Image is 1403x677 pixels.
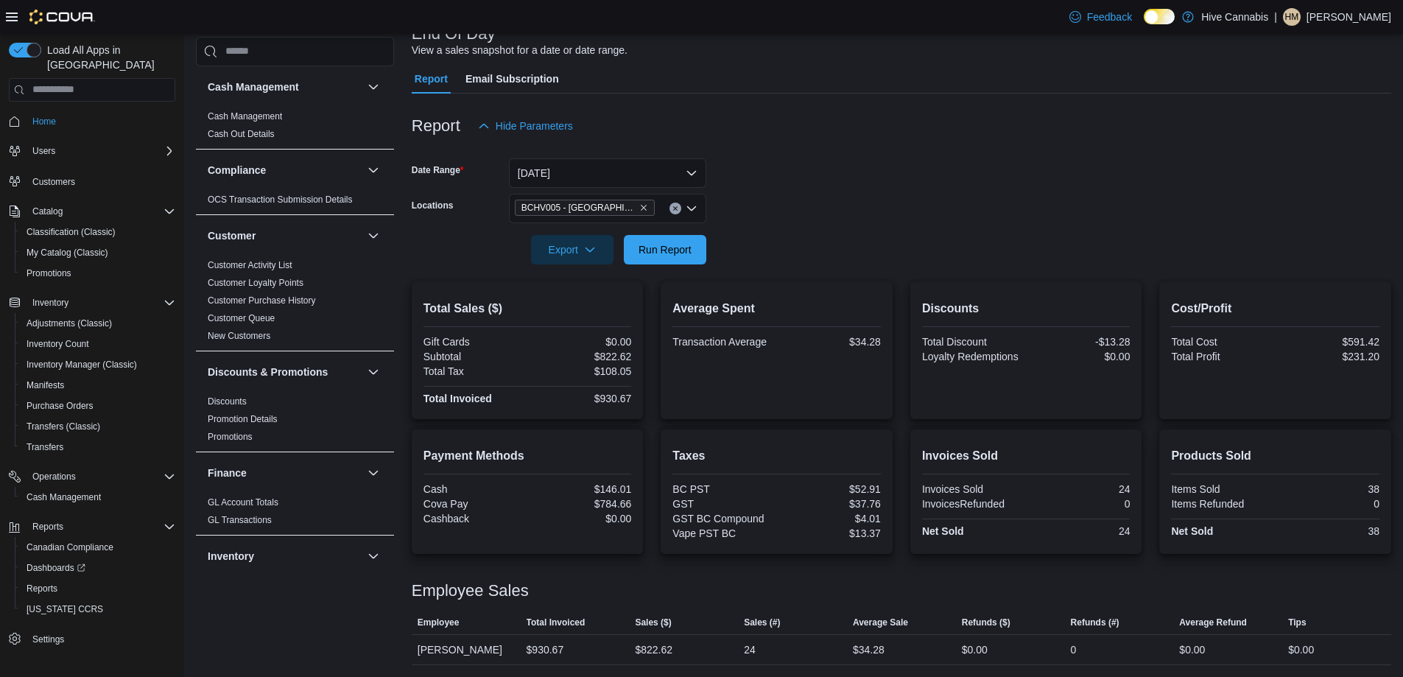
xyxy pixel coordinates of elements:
[962,617,1010,628] span: Refunds ($)
[780,498,881,510] div: $37.76
[15,437,181,457] button: Transfers
[21,335,95,353] a: Inventory Count
[365,547,382,565] button: Inventory
[1307,8,1391,26] p: [PERSON_NAME]
[21,376,70,394] a: Manifests
[15,375,181,396] button: Manifests
[515,200,655,216] span: BCHV005 - Fort St. John
[1087,10,1132,24] span: Feedback
[1029,525,1130,537] div: 24
[27,267,71,279] span: Promotions
[27,294,74,312] button: Inventory
[27,113,62,130] a: Home
[15,396,181,416] button: Purchase Orders
[208,396,247,407] a: Discounts
[208,549,362,564] button: Inventory
[3,628,181,650] button: Settings
[21,356,175,373] span: Inventory Manager (Classic)
[1063,2,1138,32] a: Feedback
[15,578,181,599] button: Reports
[27,630,175,648] span: Settings
[1283,8,1301,26] div: Heather McDonald
[412,200,454,211] label: Locations
[21,580,175,597] span: Reports
[635,641,672,659] div: $822.62
[21,600,175,618] span: Washington CCRS
[1279,483,1379,495] div: 38
[208,163,362,178] button: Compliance
[27,172,175,190] span: Customers
[27,603,103,615] span: [US_STATE] CCRS
[365,161,382,179] button: Compliance
[27,562,85,574] span: Dashboards
[530,483,631,495] div: $146.01
[672,527,773,539] div: Vape PST BC
[32,145,55,157] span: Users
[21,539,119,556] a: Canadian Compliance
[196,108,394,149] div: Cash Management
[527,617,586,628] span: Total Invoiced
[3,516,181,537] button: Reports
[208,515,272,525] a: GL Transactions
[27,142,175,160] span: Users
[21,244,175,262] span: My Catalog (Classic)
[27,400,94,412] span: Purchase Orders
[21,356,143,373] a: Inventory Manager (Classic)
[1071,641,1077,659] div: 0
[1274,8,1277,26] p: |
[32,206,63,217] span: Catalog
[208,259,292,271] span: Customer Activity List
[639,203,648,212] button: Remove BCHV005 - Fort St. John from selection in this group
[41,43,175,72] span: Load All Apps in [GEOGRAPHIC_DATA]
[21,539,175,556] span: Canadian Compliance
[208,228,256,243] h3: Customer
[21,418,106,435] a: Transfers (Classic)
[423,365,524,377] div: Total Tax
[208,80,362,94] button: Cash Management
[27,247,108,259] span: My Catalog (Classic)
[208,228,362,243] button: Customer
[1288,641,1314,659] div: $0.00
[21,438,175,456] span: Transfers
[1144,9,1175,24] input: Dark Mode
[32,176,75,188] span: Customers
[686,203,697,214] button: Open list of options
[922,336,1023,348] div: Total Discount
[365,227,382,245] button: Customer
[27,518,69,536] button: Reports
[208,260,292,270] a: Customer Activity List
[208,331,270,341] a: New Customers
[423,483,524,495] div: Cash
[962,641,988,659] div: $0.00
[27,491,101,503] span: Cash Management
[1171,336,1272,348] div: Total Cost
[15,242,181,263] button: My Catalog (Classic)
[1285,8,1299,26] span: HM
[780,336,881,348] div: $34.28
[21,223,122,241] a: Classification (Classic)
[1179,641,1205,659] div: $0.00
[530,393,631,404] div: $930.67
[32,297,68,309] span: Inventory
[1279,336,1379,348] div: $591.42
[3,141,181,161] button: Users
[208,313,275,323] a: Customer Queue
[27,379,64,391] span: Manifests
[208,365,362,379] button: Discounts & Promotions
[196,393,394,452] div: Discounts & Promotions
[208,330,270,342] span: New Customers
[639,242,692,257] span: Run Report
[196,191,394,214] div: Compliance
[27,142,61,160] button: Users
[415,64,448,94] span: Report
[672,483,773,495] div: BC PST
[15,487,181,508] button: Cash Management
[744,617,780,628] span: Sales (#)
[208,295,316,306] a: Customer Purchase History
[635,617,671,628] span: Sales ($)
[1171,447,1379,465] h2: Products Sold
[412,164,464,176] label: Date Range
[208,497,278,508] span: GL Account Totals
[412,117,460,135] h3: Report
[922,300,1131,318] h2: Discounts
